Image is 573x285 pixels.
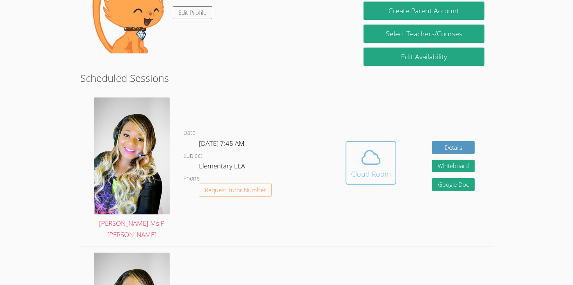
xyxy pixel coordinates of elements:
a: Edit Profile [173,6,213,19]
a: Select Teachers/Courses [364,25,484,43]
a: Google Doc [432,178,475,191]
h2: Scheduled Sessions [80,71,493,85]
button: Whiteboard [432,160,475,173]
dt: Phone [183,174,200,184]
dt: Subject [183,151,202,161]
div: Cloud Room [351,168,391,179]
button: Create Parent Account [364,2,484,20]
span: Request Tutor Number [205,187,266,193]
button: Request Tutor Number [199,184,272,196]
button: Cloud Room [346,141,396,185]
dt: Date [183,128,195,138]
a: Details [432,141,475,154]
a: Edit Availability [364,48,484,66]
dd: Elementary ELA [199,161,247,174]
span: [DATE] 7:45 AM [199,139,245,148]
a: [PERSON_NAME]-Ms.P [PERSON_NAME] [92,97,172,241]
img: avatar.png [94,97,170,214]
